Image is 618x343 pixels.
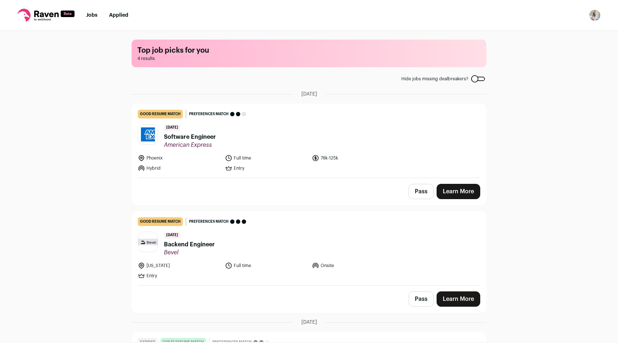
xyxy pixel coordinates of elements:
[312,154,395,162] li: 78k-125k
[301,90,317,98] span: [DATE]
[164,124,180,131] span: [DATE]
[138,110,183,118] div: good resume match
[409,184,434,199] button: Pass
[138,125,158,144] img: 25ab4de90acc333dfdac1e717df3581b62fe0e05ce4389033d1cd9d8bdb6aefc.jpg
[409,291,434,307] button: Pass
[164,249,215,256] span: Bevel
[225,165,308,172] li: Entry
[86,13,97,18] a: Jobs
[437,291,480,307] a: Learn More
[164,240,215,249] span: Backend Engineer
[189,110,229,118] span: Preferences match
[137,56,481,61] span: 4 results
[109,13,128,18] a: Applied
[437,184,480,199] a: Learn More
[138,272,221,279] li: Entry
[138,217,183,226] div: good resume match
[225,154,308,162] li: Full time
[312,262,395,269] li: Onsite
[401,76,468,82] span: Hide jobs missing dealbreakers?
[138,154,221,162] li: Phoenix
[189,218,229,225] span: Preferences match
[138,165,221,172] li: Hybrid
[164,133,216,141] span: Software Engineer
[132,211,486,285] a: good resume match Preferences match [DATE] Backend Engineer Bevel [US_STATE] Full time Onsite Entry
[132,104,486,178] a: good resume match Preferences match [DATE] Software Engineer American Express Phoenix Full time 7...
[589,9,601,21] img: 19009482-medium_jpg
[138,239,158,245] img: a2c5bdf57f98b7f3df4213c245be7c966119ea8407126ec3d64887b8804ce19c.jpg
[164,232,180,239] span: [DATE]
[301,319,317,326] span: [DATE]
[225,262,308,269] li: Full time
[137,45,481,56] h1: Top job picks for you
[164,141,216,149] span: American Express
[589,9,601,21] button: Open dropdown
[138,262,221,269] li: [US_STATE]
